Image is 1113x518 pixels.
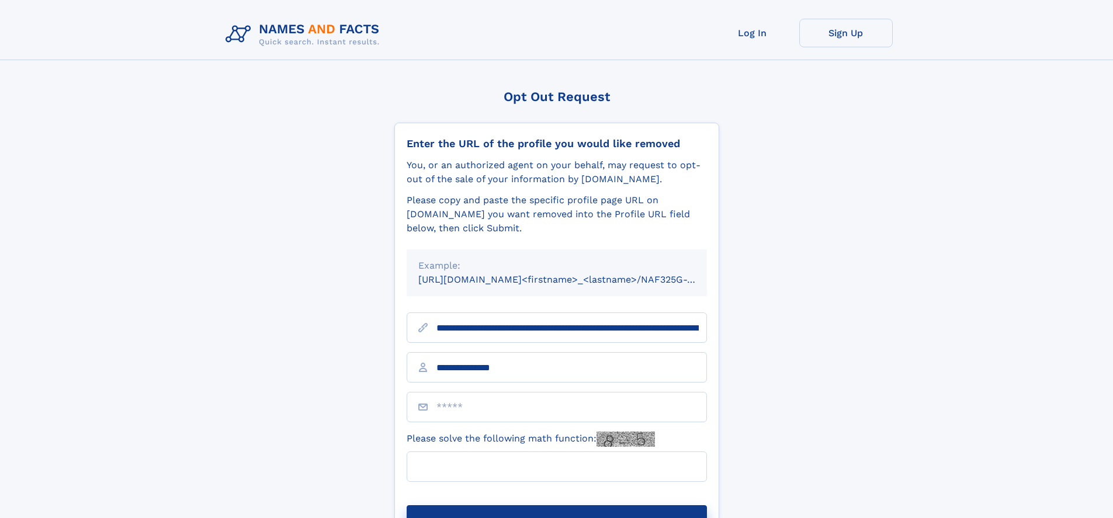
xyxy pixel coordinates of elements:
a: Log In [706,19,799,47]
small: [URL][DOMAIN_NAME]<firstname>_<lastname>/NAF325G-xxxxxxxx [418,274,729,285]
div: You, or an authorized agent on your behalf, may request to opt-out of the sale of your informatio... [407,158,707,186]
div: Example: [418,259,695,273]
label: Please solve the following math function: [407,432,655,447]
div: Enter the URL of the profile you would like removed [407,137,707,150]
img: Logo Names and Facts [221,19,389,50]
div: Please copy and paste the specific profile page URL on [DOMAIN_NAME] you want removed into the Pr... [407,193,707,235]
a: Sign Up [799,19,893,47]
div: Opt Out Request [394,89,719,104]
